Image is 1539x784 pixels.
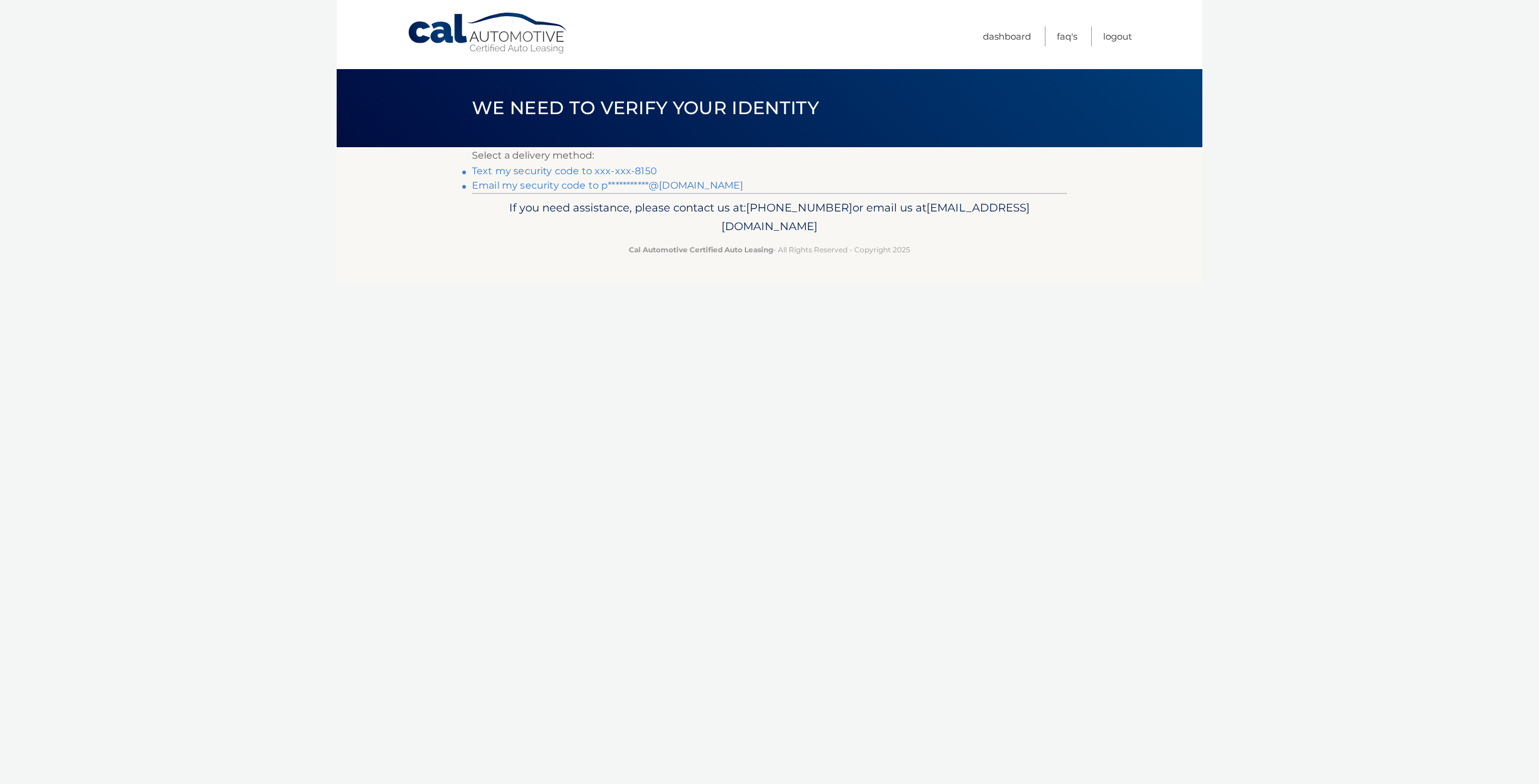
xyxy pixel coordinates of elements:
[472,165,657,177] a: Text my security code to xxx-xxx-8150
[629,245,773,254] strong: Cal Automotive Certified Auto Leasing
[480,243,1059,256] p: - All Rights Reserved - Copyright 2025
[407,12,569,55] a: Cal Automotive
[480,198,1059,237] p: If you need assistance, please contact us at: or email us at
[472,97,819,119] span: We need to verify your identity
[472,147,1067,164] p: Select a delivery method:
[1103,26,1132,46] a: Logout
[983,26,1031,46] a: Dashboard
[746,201,852,214] span: [PHONE_NUMBER]
[1057,26,1077,46] a: FAQ's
